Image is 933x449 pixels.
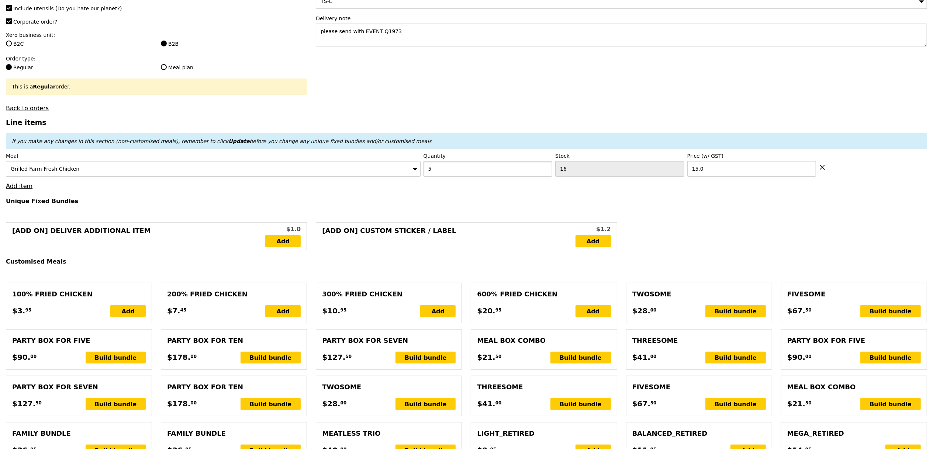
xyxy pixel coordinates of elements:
div: Build bundle [860,352,921,363]
label: Meal [6,152,421,160]
div: Build bundle [395,352,456,363]
span: $28. [322,398,340,409]
span: $67. [787,305,805,316]
b: Regular [33,84,55,90]
span: 00 [650,354,657,359]
label: Delivery note [316,15,927,22]
div: Build bundle [550,352,611,363]
div: Build bundle [395,398,456,410]
span: $20. [477,305,495,316]
span: 50 [35,400,42,406]
div: Meatless Trio [322,428,456,439]
label: Order type: [6,55,307,62]
div: Party Box for Seven [12,382,146,392]
span: $3. [12,305,25,316]
label: Regular [6,64,152,71]
div: Add [110,305,146,317]
input: Include utensils (Do you hate our planet?) [6,5,12,11]
div: 100% Fried Chicken [12,289,146,299]
span: $178. [167,352,190,363]
span: $21. [477,352,495,363]
span: $28. [632,305,650,316]
div: Meal Box Combo [477,335,611,346]
div: 200% Fried Chicken [167,289,301,299]
div: Party Box for Seven [322,335,456,346]
div: Build bundle [860,305,921,317]
label: Meal plan [161,64,307,71]
span: $21. [787,398,805,409]
div: Party Box for Ten [167,335,301,346]
span: 00 [30,354,37,359]
div: Build bundle [241,352,301,363]
label: Quantity [424,152,553,160]
span: $10. [322,305,340,316]
div: Threesome [632,335,766,346]
span: $90. [12,352,30,363]
span: $7. [167,305,180,316]
span: 50 [805,400,812,406]
span: 00 [190,400,197,406]
div: Build bundle [550,398,611,410]
span: $67. [632,398,650,409]
input: Meal plan [161,64,167,70]
div: Build bundle [241,398,301,410]
div: Balanced_RETIRED [632,428,766,439]
label: Xero business unit: [6,31,307,39]
div: Threesome [477,382,611,392]
span: 00 [341,400,347,406]
div: 300% Fried Chicken [322,289,456,299]
span: 95 [495,307,502,313]
label: Price (w/ GST) [687,152,816,160]
div: [Add on] Deliver Additional Item [12,226,265,247]
div: Build bundle [86,398,146,410]
span: 50 [650,400,657,406]
span: Grilled Farm Fresh Chicken [11,166,79,172]
a: Add [265,235,301,247]
div: This is a order. [12,83,301,90]
div: Add [420,305,456,317]
span: $90. [787,352,805,363]
span: 95 [341,307,347,313]
a: Add item [6,182,32,189]
span: 00 [190,354,197,359]
div: Family Bundle [12,428,146,439]
div: Twosome [322,382,456,392]
div: Family Bundle [167,428,301,439]
input: Regular [6,64,12,70]
div: $1.2 [576,225,611,234]
label: Stock [555,152,684,160]
span: 50 [495,354,502,359]
div: Light_RETIRED [477,428,611,439]
div: Build bundle [705,305,766,317]
div: Build bundle [860,398,921,410]
em: If you make any changes in this section (non-customised meals), remember to click before you chan... [12,138,432,144]
span: $127. [12,398,35,409]
h4: Customised Meals [6,258,927,265]
span: $41. [632,352,650,363]
div: Build bundle [86,352,146,363]
span: 95 [25,307,31,313]
div: Party Box for Five [787,335,921,346]
span: $127. [322,352,345,363]
div: Twosome [632,289,766,299]
a: Back to orders [6,105,49,112]
span: 50 [805,307,812,313]
div: 600% Fried Chicken [477,289,611,299]
span: 00 [650,307,657,313]
div: Party Box for Ten [167,382,301,392]
div: $1.0 [265,225,301,234]
span: Include utensils (Do you hate our planet?) [13,6,122,11]
input: B2B [161,41,167,46]
div: Build bundle [705,352,766,363]
div: [Add on] Custom Sticker / Label [322,226,575,247]
div: Build bundle [705,398,766,410]
a: Add [576,235,611,247]
input: B2C [6,41,12,46]
span: 50 [346,354,352,359]
div: Add [265,305,301,317]
div: Meal Box Combo [787,382,921,392]
span: Corporate order? [13,19,57,25]
span: $178. [167,398,190,409]
b: Update [228,138,249,144]
input: Corporate order? [6,18,12,24]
